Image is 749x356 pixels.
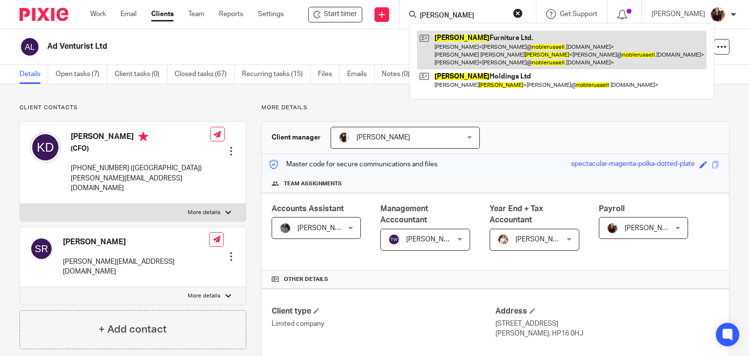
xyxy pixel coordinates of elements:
img: svg%3E [20,37,40,57]
a: Clients [151,9,174,19]
img: Janice%20Tang.jpeg [338,132,350,143]
a: Notes (0) [382,65,417,84]
a: Settings [258,9,284,19]
span: Accounts Assistant [272,205,344,213]
h2: Ad Venturist Ltd [47,41,487,52]
p: [STREET_ADDRESS] [495,319,719,329]
span: [PERSON_NAME] [297,225,351,232]
span: Payroll [599,205,625,213]
h4: [PERSON_NAME] [71,132,210,144]
a: Open tasks (7) [56,65,107,84]
input: Search [419,12,507,20]
p: [PERSON_NAME][EMAIL_ADDRESS][DOMAIN_NAME] [63,257,209,277]
span: Get Support [560,11,597,18]
span: Team assignments [284,180,342,188]
p: [PHONE_NUMBER] ([GEOGRAPHIC_DATA]) [71,163,210,173]
span: Other details [284,276,328,283]
h4: + Add contact [99,322,167,337]
h3: Client manager [272,133,321,142]
p: More details [261,104,729,112]
p: More details [188,209,220,217]
h5: (CFO) [71,144,210,154]
img: MaxAcc_Sep21_ElliDeanPhoto_030.jpg [710,7,726,22]
p: [PERSON_NAME][EMAIL_ADDRESS][DOMAIN_NAME] [71,174,210,194]
i: Primary [138,132,148,141]
span: [PERSON_NAME] [515,236,569,243]
a: Emails [347,65,374,84]
button: Clear [513,8,523,18]
a: Reports [219,9,243,19]
div: Ad Venturist Ltd [308,7,362,22]
img: svg%3E [30,237,53,260]
img: MaxAcc_Sep21_ElliDeanPhoto_030.jpg [607,222,618,234]
p: Client contacts [20,104,246,112]
img: Pixie [20,8,68,21]
h4: Address [495,306,719,316]
h4: Client type [272,306,495,316]
img: Kayleigh%20Henson.jpeg [497,234,509,245]
a: Recurring tasks (15) [242,65,311,84]
p: [PERSON_NAME], HP16 0HJ [495,329,719,338]
span: [PERSON_NAME] [625,225,678,232]
a: Closed tasks (67) [175,65,235,84]
a: Work [90,9,106,19]
p: Master code for secure communications and files [269,159,437,169]
span: Start timer [324,9,357,20]
span: [PERSON_NAME] [406,236,460,243]
h4: [PERSON_NAME] [63,237,209,247]
a: Details [20,65,48,84]
a: Team [188,9,204,19]
span: Year End + Tax Accountant [490,205,543,224]
p: More details [188,292,220,300]
img: Jaskaran%20Singh.jpeg [279,222,291,234]
p: Limited company [272,319,495,329]
a: Client tasks (0) [115,65,167,84]
p: [PERSON_NAME] [651,9,705,19]
span: Management Acccountant [380,205,428,224]
a: Email [120,9,137,19]
a: Files [318,65,340,84]
img: svg%3E [30,132,61,163]
span: [PERSON_NAME] [356,134,410,141]
img: svg%3E [388,234,400,245]
div: spectacular-magenta-polka-dotted-plate [571,159,695,170]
